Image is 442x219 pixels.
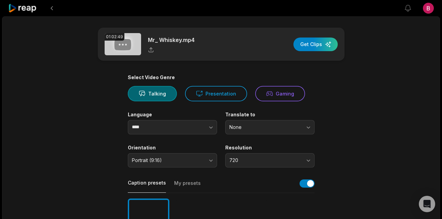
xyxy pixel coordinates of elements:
span: 720 [229,157,301,163]
button: None [225,120,315,134]
button: Talking [128,86,177,101]
span: None [229,124,301,130]
div: Open Intercom Messenger [419,196,435,212]
button: Gaming [255,86,305,101]
div: Select Video Genre [128,74,315,81]
button: My presets [174,180,201,193]
label: Resolution [225,145,315,151]
label: Orientation [128,145,217,151]
button: Portrait (9:16) [128,153,217,167]
div: 01:02:49 [105,33,124,41]
button: 720 [225,153,315,167]
p: Mr_ Whiskey.mp4 [148,36,195,44]
button: Caption presets [128,179,166,193]
label: Translate to [225,112,315,118]
span: Portrait (9:16) [132,157,203,163]
label: Language [128,112,217,118]
button: Get Clips [293,38,338,51]
button: Presentation [185,86,247,101]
